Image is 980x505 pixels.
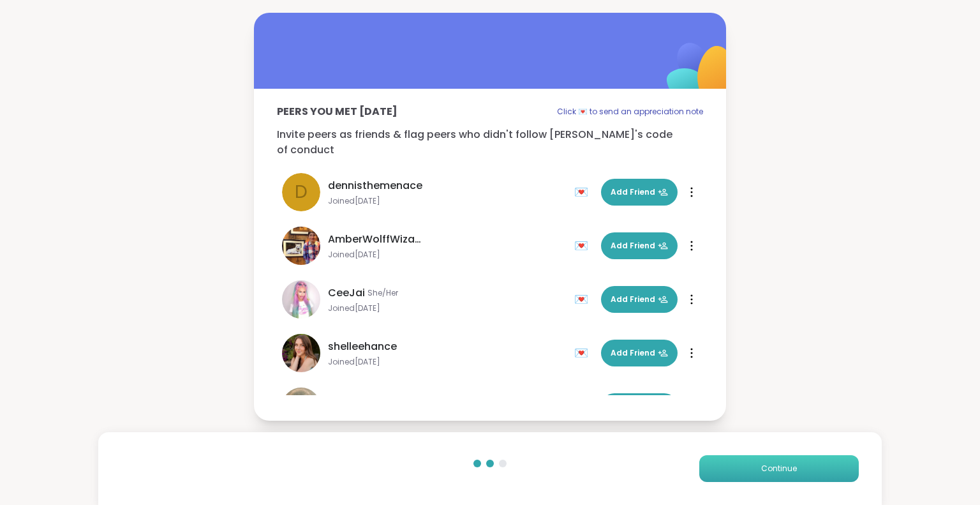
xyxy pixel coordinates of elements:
img: ShareWell Logomark [637,10,764,137]
img: AmberWolffWizard [282,227,320,265]
button: Add Friend [601,232,678,259]
button: Add Friend [601,340,678,366]
p: Click 💌 to send an appreciation note [557,104,703,119]
span: CeeJai [328,285,365,301]
span: Continue [761,463,797,474]
img: CeeJai [282,280,320,319]
span: Add Friend [611,347,668,359]
span: dennisthemenace [328,178,422,193]
span: Add Friend [611,294,668,305]
span: AmberWolffWizard [328,232,424,247]
span: Joined [DATE] [328,196,567,206]
button: Continue [699,455,859,482]
span: Joined [DATE] [328,357,567,367]
img: Rose68 [282,388,320,426]
span: She/Her [367,288,398,298]
p: Invite peers as friends & flag peers who didn't follow [PERSON_NAME]'s code of conduct [277,127,703,158]
button: Add Friend [601,393,678,420]
img: shelleehance [282,334,320,372]
p: Peers you met [DATE] [277,104,397,119]
span: shelleehance [328,339,397,354]
div: 💌 [574,289,593,310]
button: Add Friend [601,286,678,313]
div: 💌 [574,182,593,202]
span: Joined [DATE] [328,250,567,260]
span: d [295,179,308,206]
button: Add Friend [601,179,678,206]
span: Rose68 [328,393,366,408]
span: Add Friend [611,186,668,198]
div: 💌 [574,236,593,256]
span: Joined [DATE] [328,303,567,313]
span: Add Friend [611,240,668,252]
div: 💌 [574,343,593,363]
